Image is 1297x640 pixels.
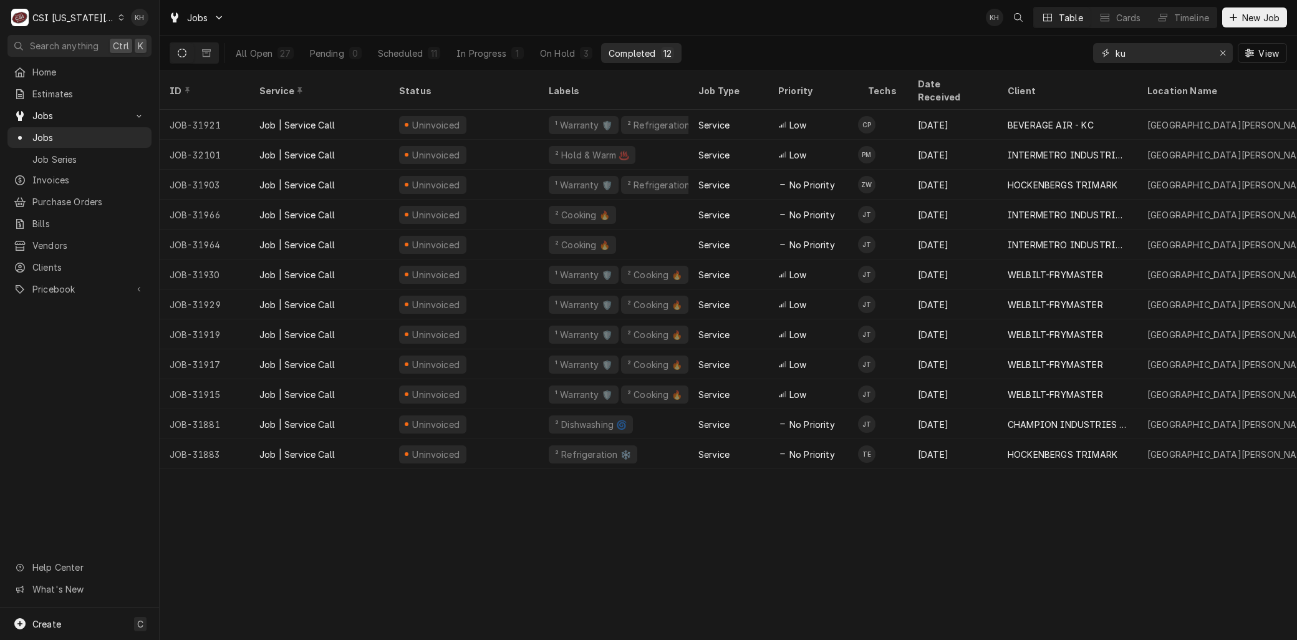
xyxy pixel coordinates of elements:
[259,358,335,371] div: Job | Service Call
[1059,11,1083,24] div: Table
[908,110,998,140] div: [DATE]
[32,239,145,252] span: Vendors
[789,388,806,401] span: Low
[582,47,590,60] div: 3
[160,200,249,230] div: JOB-31966
[908,140,998,170] div: [DATE]
[858,415,875,433] div: JT
[11,9,29,26] div: C
[908,349,998,379] div: [DATE]
[187,11,208,24] span: Jobs
[11,9,29,26] div: CSI Kansas City's Avatar
[259,268,335,281] div: Job | Service Call
[160,289,249,319] div: JOB-31929
[514,47,521,60] div: 1
[1008,328,1103,341] div: WELBILT-FRYMASTER
[7,62,152,82] a: Home
[858,266,875,283] div: Jimmy Terrell's Avatar
[549,84,678,97] div: Labels
[858,445,875,463] div: TE
[858,176,875,193] div: Zach Wilson's Avatar
[789,178,835,192] span: No Priority
[113,39,129,52] span: Ctrl
[259,84,377,97] div: Service
[1008,208,1127,221] div: INTERMETRO INDUSTRIES CORP
[789,208,835,221] span: No Priority
[352,47,359,60] div: 0
[858,206,875,223] div: Jimmy Terrell's Avatar
[858,116,875,133] div: CP
[626,178,705,192] div: ² Refrigeration ❄️
[554,358,614,371] div: ¹ Warranty 🛡️
[259,448,335,461] div: Job | Service Call
[7,235,152,256] a: Vendors
[858,146,875,163] div: PM
[554,119,614,132] div: ¹ Warranty 🛡️
[626,268,683,281] div: ² Cooking 🔥
[259,148,335,162] div: Job | Service Call
[32,583,144,596] span: What's New
[411,268,461,281] div: Uninvoiced
[789,328,806,341] span: Low
[411,208,461,221] div: Uninvoiced
[698,448,730,461] div: Service
[858,385,875,403] div: JT
[908,319,998,349] div: [DATE]
[908,439,998,469] div: [DATE]
[160,319,249,349] div: JOB-31919
[7,257,152,278] a: Clients
[858,356,875,373] div: Jimmy Terrell's Avatar
[32,131,145,144] span: Jobs
[554,328,614,341] div: ¹ Warranty 🛡️
[908,259,998,289] div: [DATE]
[1008,268,1103,281] div: WELBILT-FRYMASTER
[858,356,875,373] div: JT
[32,173,145,187] span: Invoices
[858,326,875,343] div: JT
[32,65,145,79] span: Home
[32,217,145,230] span: Bills
[310,47,344,60] div: Pending
[131,9,148,26] div: Kyley Hunnicutt's Avatar
[1213,43,1233,63] button: Erase input
[698,238,730,251] div: Service
[32,619,61,629] span: Create
[698,84,758,97] div: Job Type
[280,47,291,60] div: 27
[858,116,875,133] div: Charles Pendergrass's Avatar
[789,418,835,431] span: No Priority
[137,618,143,631] span: C
[789,238,835,251] span: No Priority
[986,9,1003,26] div: KH
[858,266,875,283] div: JT
[1116,43,1209,63] input: Keyword search
[986,9,1003,26] div: Kyley Hunnicutt's Avatar
[7,557,152,578] a: Go to Help Center
[411,358,461,371] div: Uninvoiced
[789,358,806,371] span: Low
[160,439,249,469] div: JOB-31883
[858,385,875,403] div: Jimmy Terrell's Avatar
[259,328,335,341] div: Job | Service Call
[554,148,630,162] div: ² Hold & Warm ♨️
[858,445,875,463] div: Trey Eslinger's Avatar
[160,230,249,259] div: JOB-31964
[32,109,127,122] span: Jobs
[1008,358,1103,371] div: WELBILT-FRYMASTER
[554,448,632,461] div: ² Refrigeration ❄️
[858,146,875,163] div: Preston Merriman's Avatar
[663,47,672,60] div: 12
[1008,148,1127,162] div: INTERMETRO INDUSTRIES CORP
[411,119,461,132] div: Uninvoiced
[170,84,237,97] div: ID
[626,388,683,401] div: ² Cooking 🔥
[626,119,705,132] div: ² Refrigeration ❄️
[858,236,875,253] div: JT
[778,84,846,97] div: Priority
[858,296,875,313] div: Jimmy Terrell's Avatar
[411,178,461,192] div: Uninvoiced
[7,35,152,57] button: Search anythingCtrlK
[160,259,249,289] div: JOB-31930
[1008,7,1028,27] button: Open search
[554,388,614,401] div: ¹ Warranty 🛡️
